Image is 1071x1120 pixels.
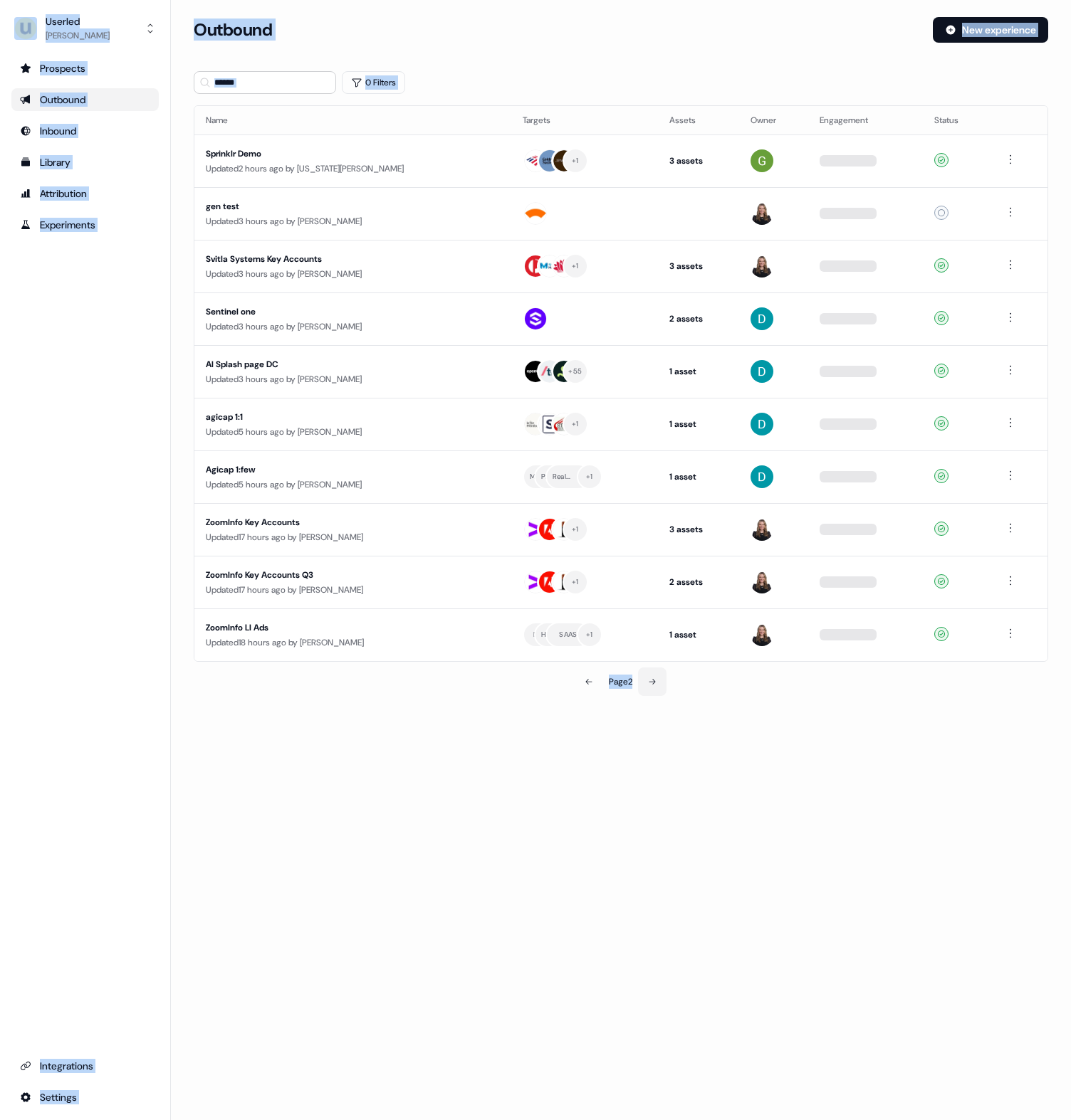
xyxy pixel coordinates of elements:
[933,17,1048,43] button: New experience
[553,470,584,483] div: Real Estate
[206,199,474,213] div: gen test
[572,154,579,167] div: + 1
[206,252,474,266] div: Svitla Systems Key Accounts
[206,162,500,176] div: Updated 2 hours ago by [US_STATE][PERSON_NAME]
[751,623,773,646] img: Geneviève
[206,515,474,529] div: ZoomInfo Key Accounts
[669,575,727,589] div: 2 assets
[206,635,500,650] div: Updated 18 hours ago by [PERSON_NAME]
[669,522,727,537] div: 3 assets
[669,417,727,431] div: 1 asset
[751,465,773,488] img: David
[751,571,773,593] img: Geneviève
[751,149,773,172] img: Georgia
[194,19,272,41] h3: Outbound
[20,124,150,138] div: Inbound
[751,360,773,383] img: David
[669,470,727,484] div: 1 asset
[206,477,500,492] div: Updated 5 hours ago by [PERSON_NAME]
[206,620,474,635] div: ZoomInfo LI Ads
[572,418,579,430] div: + 1
[11,88,159,111] a: Go to outbound experience
[206,463,474,477] div: Agicap 1:few
[11,1055,159,1077] a: Go to integrations
[572,523,579,536] div: + 1
[669,154,727,168] div: 3 assets
[669,259,727,273] div: 3 assets
[46,28,110,43] div: [PERSON_NAME]
[541,470,573,483] div: Private Equity
[206,425,500,439] div: Updated 5 hours ago by [PERSON_NAME]
[20,1059,150,1073] div: Integrations
[511,106,659,134] th: Targets
[923,106,991,134] th: Status
[342,71,405,94] button: 0 Filters
[206,305,474,319] div: Sentinel one
[206,410,474,424] div: agicap 1:1
[751,518,773,541] img: Geneviève
[194,106,511,134] th: Name
[20,155,150,169] div: Library
[751,202,773,225] img: Geneviève
[206,372,500,386] div: Updated 3 hours ago by [PERSON_NAME]
[11,151,159,174] a: Go to templates
[206,147,474,161] div: Sprinklr Demo
[206,214,500,228] div: Updated 3 hours ago by [PERSON_NAME]
[530,470,561,483] div: Manufacturing
[11,120,159,142] a: Go to Inbound
[11,213,159,236] a: Go to experiments
[808,106,923,134] th: Engagement
[658,106,738,134] th: Assets
[206,319,500,334] div: Updated 3 hours ago by [PERSON_NAME]
[533,628,558,641] div: FinTech
[559,628,577,641] div: SAAS
[568,365,582,378] div: + 55
[206,267,500,281] div: Updated 3 hours ago by [PERSON_NAME]
[46,14,110,28] div: Userled
[20,1090,150,1104] div: Settings
[751,413,773,435] img: David
[609,675,632,689] div: Page 2
[11,1086,159,1109] a: Go to integrations
[572,576,579,588] div: + 1
[586,628,593,641] div: + 1
[11,57,159,80] a: Go to prospects
[206,357,474,371] div: AI Splash page DC
[11,11,159,46] button: Userled[PERSON_NAME]
[20,186,150,201] div: Attribution
[739,106,809,134] th: Owner
[11,182,159,205] a: Go to attribution
[20,61,150,75] div: Prospects
[669,312,727,326] div: 2 assets
[669,364,727,379] div: 1 asset
[751,255,773,278] img: Geneviève
[572,260,579,273] div: + 1
[541,628,573,641] div: Healthcare
[20,93,150,107] div: Outbound
[751,307,773,330] img: David
[206,583,500,597] div: Updated 17 hours ago by [PERSON_NAME]
[586,470,593,483] div: + 1
[20,218,150,232] div: Experiments
[206,530,500,544] div: Updated 17 hours ago by [PERSON_NAME]
[206,568,474,582] div: ZoomInfo Key Accounts Q3
[669,628,727,642] div: 1 asset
